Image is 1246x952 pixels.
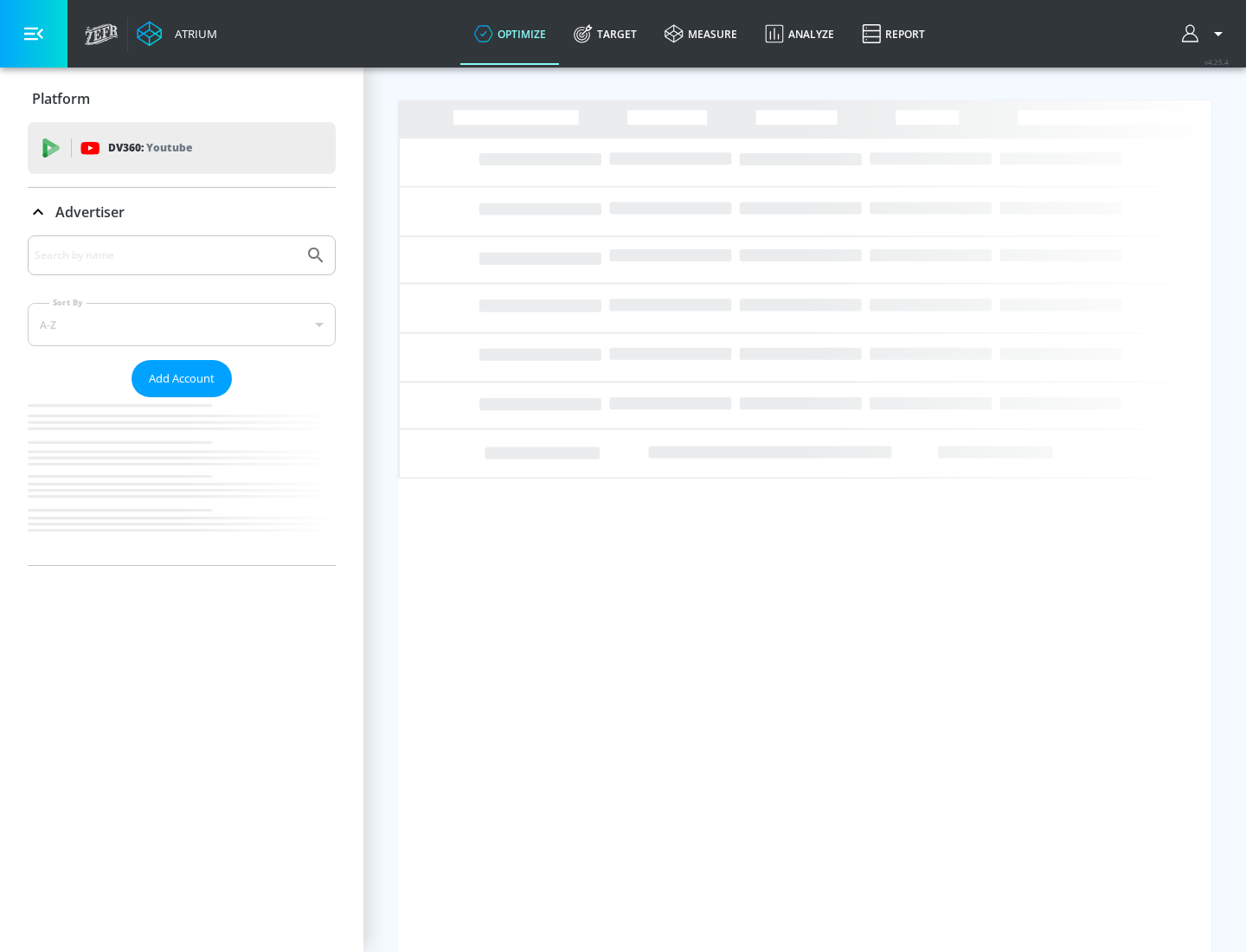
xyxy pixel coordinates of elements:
[49,297,87,308] label: Sort By
[651,3,751,65] a: measure
[751,3,848,65] a: Analyze
[1204,57,1229,67] span: v 4.25.4
[108,138,192,158] p: DV360:
[460,3,560,65] a: optimize
[146,138,192,157] p: Youtube
[132,360,232,397] button: Add Account
[28,235,336,565] div: Advertiser
[168,26,217,42] div: Atrium
[28,188,336,236] div: Advertiser
[28,122,336,174] div: DV360: Youtube
[560,3,651,65] a: Target
[28,303,336,346] div: A-Z
[32,89,90,108] p: Platform
[137,21,217,47] a: Atrium
[28,74,336,123] div: Platform
[848,3,939,65] a: Report
[28,397,336,565] nav: list of Advertiser
[149,369,215,389] span: Add Account
[55,203,125,222] p: Advertiser
[35,244,297,267] input: Search by name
